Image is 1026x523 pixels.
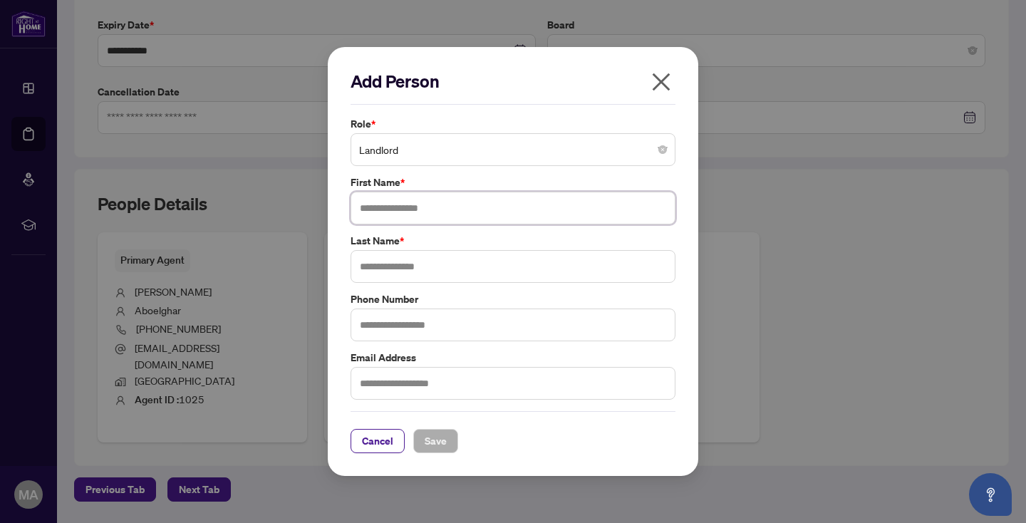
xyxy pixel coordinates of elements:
[351,350,675,366] label: Email Address
[351,291,675,307] label: Phone Number
[658,145,667,154] span: close-circle
[362,430,393,452] span: Cancel
[359,136,667,163] span: Landlord
[650,71,673,93] span: close
[351,70,675,93] h2: Add Person
[351,175,675,190] label: First Name
[969,473,1012,516] button: Open asap
[351,429,405,453] button: Cancel
[351,116,675,132] label: Role
[413,429,458,453] button: Save
[351,233,675,249] label: Last Name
